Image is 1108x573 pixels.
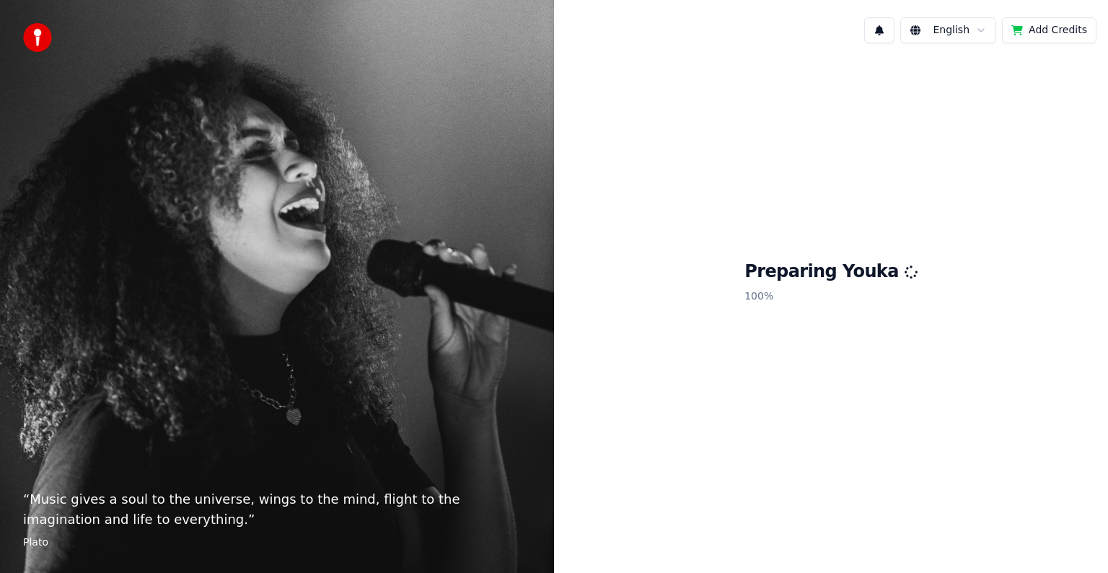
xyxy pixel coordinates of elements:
[23,535,531,550] footer: Plato
[23,489,531,530] p: “ Music gives a soul to the universe, wings to the mind, flight to the imagination and life to ev...
[1002,17,1096,43] button: Add Credits
[744,284,918,310] p: 100 %
[23,23,52,52] img: youka
[744,261,918,284] h1: Preparing Youka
